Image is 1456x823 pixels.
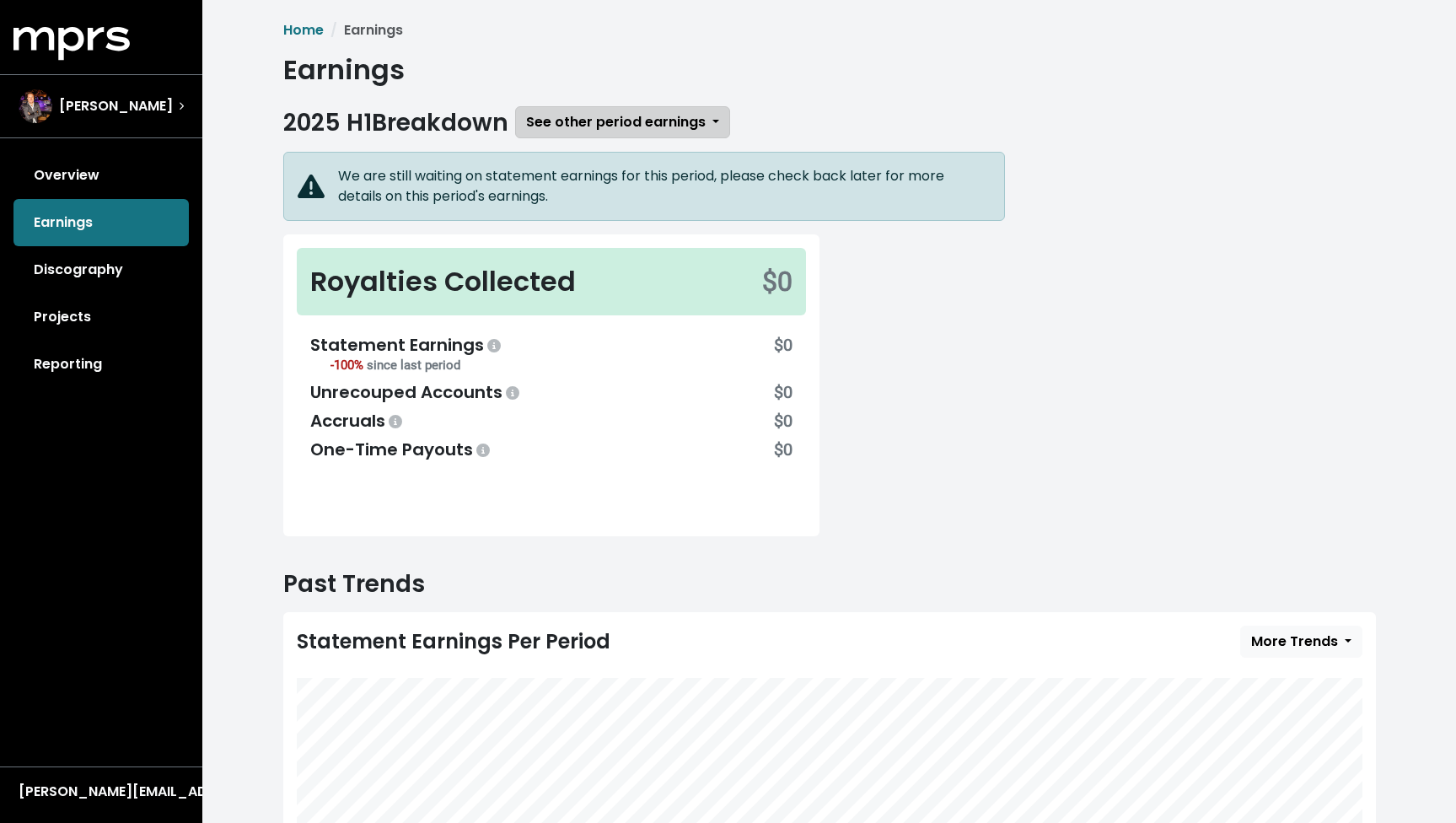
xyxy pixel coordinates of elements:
span: More Trends [1251,632,1338,651]
div: $0 [774,437,792,462]
nav: breadcrumb [283,20,1376,40]
a: Overview [13,152,189,199]
button: See other period earnings [515,106,730,138]
div: $0 [774,408,792,433]
li: Earnings [324,20,403,40]
small: -100% [330,358,460,373]
span: See other period earnings [526,112,706,132]
button: More Trends [1240,626,1362,658]
button: [PERSON_NAME][EMAIL_ADDRESS][DOMAIN_NAME] [13,781,189,803]
div: Statement Earnings Per Period [297,630,610,654]
div: Royalties Collected [310,261,576,302]
a: mprs logo [13,33,130,52]
a: Discography [13,246,189,293]
span: [PERSON_NAME] [59,96,173,116]
img: The selected account / producer [19,89,52,123]
div: [PERSON_NAME][EMAIL_ADDRESS][DOMAIN_NAME] [19,782,184,802]
h1: Earnings [283,54,1376,86]
a: Reporting [13,341,189,388]
div: We are still waiting on statement earnings for this period, please check back later for more deta... [338,166,991,207]
a: Home [283,20,324,40]
div: $0 [774,379,792,405]
div: Unrecouped Accounts [310,379,523,405]
h2: Past Trends [283,570,1376,599]
h2: 2025 H1 Breakdown [283,109,508,137]
span: since last period [367,358,460,373]
div: Accruals [310,408,406,433]
div: Statement Earnings [310,332,504,358]
a: Projects [13,293,189,341]
div: $0 [762,261,792,302]
div: One-Time Payouts [310,437,493,462]
div: $0 [774,332,792,376]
